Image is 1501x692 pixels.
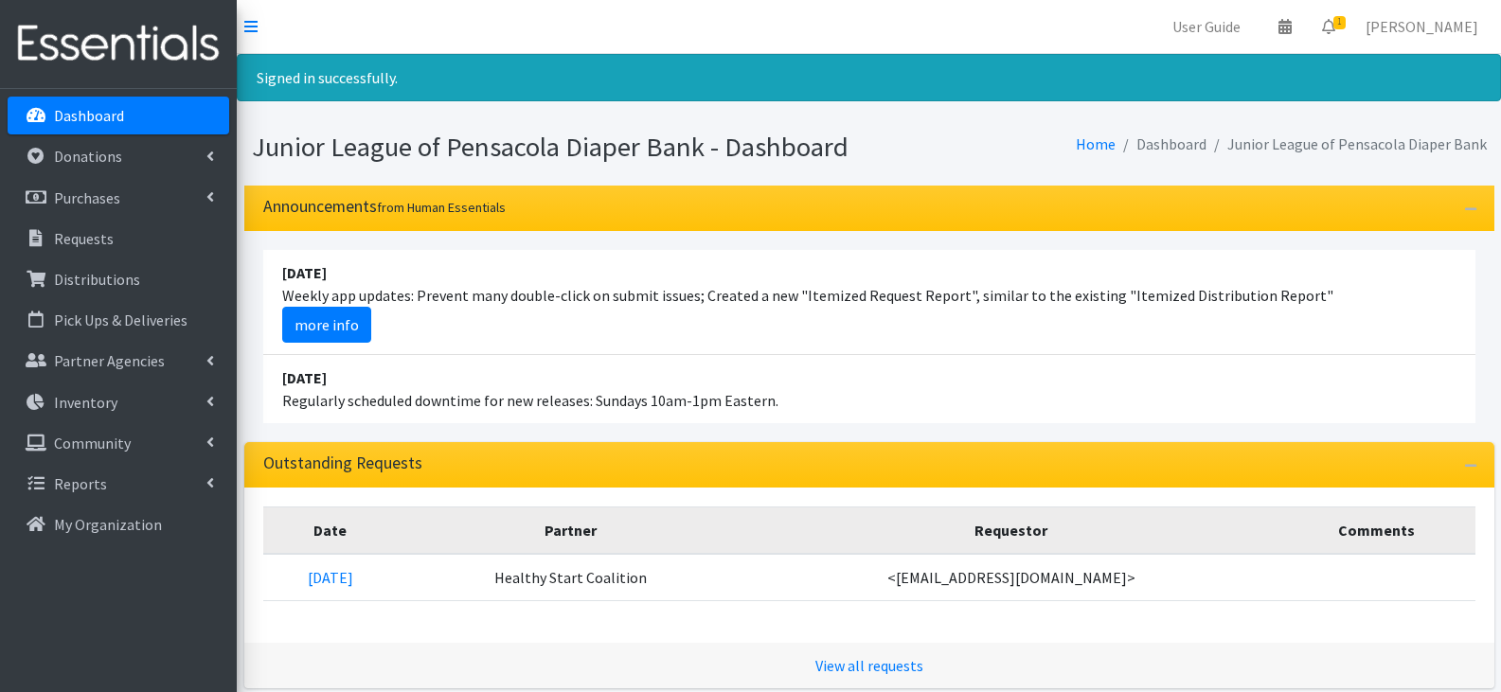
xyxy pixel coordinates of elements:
a: [PERSON_NAME] [1350,8,1493,45]
a: Partner Agencies [8,342,229,380]
span: 1 [1333,16,1346,29]
p: Inventory [54,393,117,412]
a: User Guide [1157,8,1256,45]
p: My Organization [54,515,162,534]
h1: Junior League of Pensacola Diaper Bank - Dashboard [252,131,863,164]
h3: Announcements [263,197,506,217]
p: Donations [54,147,122,166]
p: Purchases [54,188,120,207]
a: Home [1076,134,1116,153]
a: Requests [8,220,229,257]
a: Distributions [8,260,229,298]
th: Partner [398,506,743,554]
li: Regularly scheduled downtime for new releases: Sundays 10am-1pm Eastern. [263,355,1475,423]
p: Pick Ups & Deliveries [54,311,188,329]
h3: Outstanding Requests [263,453,422,473]
li: Dashboard [1116,131,1206,158]
img: HumanEssentials [8,12,229,76]
p: Reports [54,474,107,493]
p: Partner Agencies [54,351,165,370]
a: Reports [8,465,229,503]
a: Donations [8,137,229,175]
a: Dashboard [8,97,229,134]
a: Purchases [8,179,229,217]
a: Inventory [8,383,229,421]
strong: [DATE] [282,368,327,387]
strong: [DATE] [282,263,327,282]
a: 1 [1307,8,1350,45]
a: Pick Ups & Deliveries [8,301,229,339]
li: Junior League of Pensacola Diaper Bank [1206,131,1487,158]
small: from Human Essentials [377,199,506,216]
th: Comments [1278,506,1474,554]
a: [DATE] [308,568,353,587]
td: <[EMAIL_ADDRESS][DOMAIN_NAME]> [743,554,1278,601]
a: My Organization [8,506,229,543]
a: View all requests [815,656,923,675]
p: Dashboard [54,106,124,125]
th: Date [263,506,398,554]
p: Distributions [54,270,140,289]
p: Community [54,434,131,452]
a: more info [282,307,371,343]
p: Requests [54,229,114,248]
li: Weekly app updates: Prevent many double-click on submit issues; Created a new "Itemized Request R... [263,250,1475,355]
a: Community [8,424,229,462]
div: Signed in successfully. [237,54,1501,101]
td: Healthy Start Coalition [398,554,743,601]
th: Requestor [743,506,1278,554]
